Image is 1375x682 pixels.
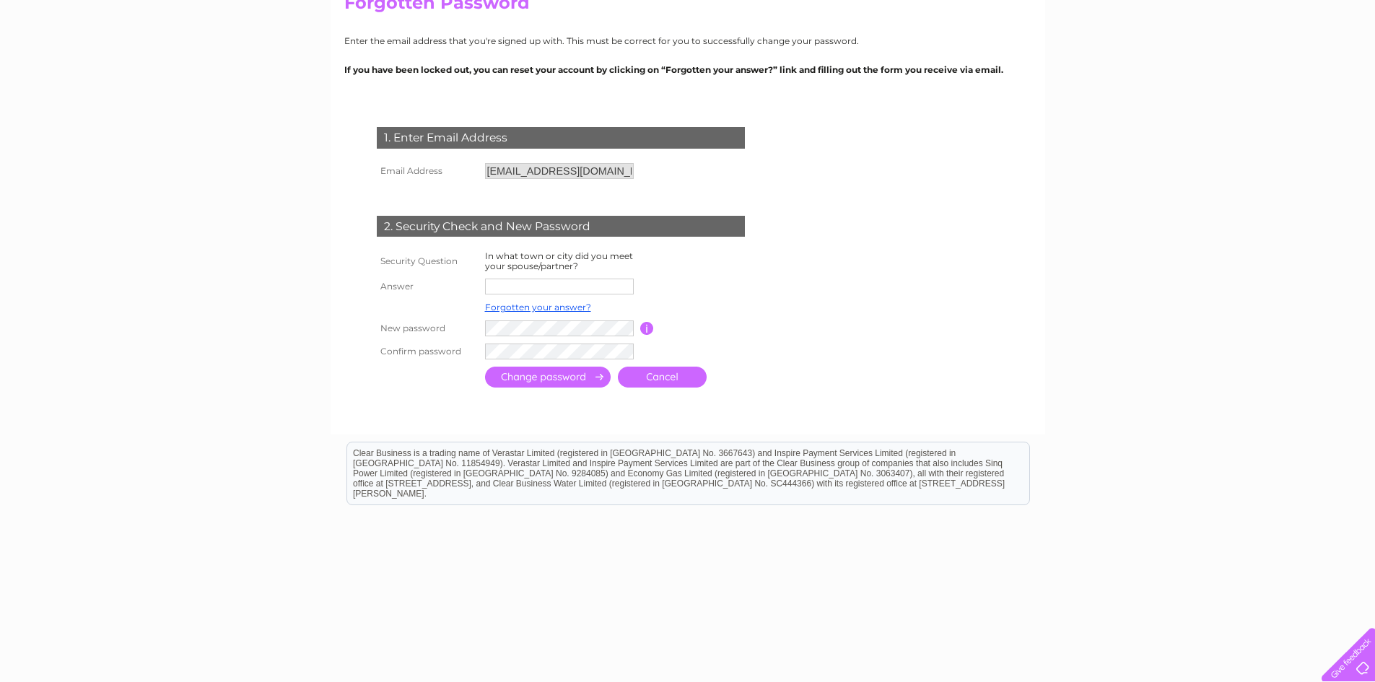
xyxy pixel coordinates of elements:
th: Answer [373,275,481,298]
a: Energy [1209,61,1241,72]
a: Contact [1331,61,1366,72]
input: Submit [485,367,611,388]
p: If you have been locked out, you can reset your account by clicking on “Forgotten your answer?” l... [344,63,1031,76]
a: Telecoms [1249,61,1293,72]
th: Security Question [373,248,481,275]
div: 2. Security Check and New Password [377,216,745,237]
th: New password [373,317,481,340]
input: Information [640,322,654,335]
label: In what town or city did you meet your spouse/partner? [485,250,633,271]
a: Cancel [618,367,707,388]
th: Email Address [373,159,481,183]
div: Clear Business is a trading name of Verastar Limited (registered in [GEOGRAPHIC_DATA] No. 3667643... [347,8,1029,70]
a: Forgotten your answer? [485,302,591,312]
p: Enter the email address that you're signed up with. This must be correct for you to successfully ... [344,34,1031,48]
a: Water [1173,61,1200,72]
a: Blog [1301,61,1322,72]
div: 1. Enter Email Address [377,127,745,149]
a: 0333 014 3131 [1103,7,1202,25]
th: Confirm password [373,340,481,363]
img: logo.png [48,38,122,82]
